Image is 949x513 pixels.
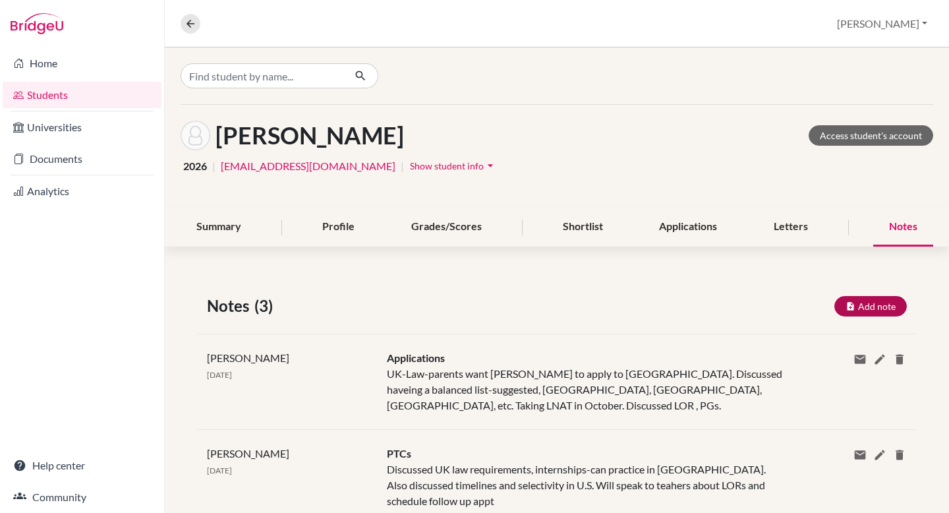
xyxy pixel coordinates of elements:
div: Applications [643,208,733,247]
a: Home [3,50,161,76]
span: Show student info [410,160,484,171]
span: Applications [387,351,445,364]
div: Summary [181,208,257,247]
a: Access student's account [809,125,933,146]
span: [PERSON_NAME] [207,351,289,364]
img: Bridge-U [11,13,63,34]
a: [EMAIL_ADDRESS][DOMAIN_NAME] [221,158,395,174]
span: | [212,158,216,174]
button: Show student infoarrow_drop_down [409,156,498,176]
div: Shortlist [547,208,619,247]
span: | [401,158,404,174]
span: [DATE] [207,370,232,380]
input: Find student by name... [181,63,344,88]
span: Notes [207,294,254,318]
div: Grades/Scores [395,208,498,247]
img: Samarveer Tuli's avatar [181,121,210,150]
i: arrow_drop_down [484,159,497,172]
button: [PERSON_NAME] [831,11,933,36]
a: Help center [3,452,161,479]
span: [DATE] [207,466,232,475]
div: Discussed UK law requirements, internships-can practice in [GEOGRAPHIC_DATA]. Also discussed time... [377,446,797,509]
a: Community [3,484,161,510]
span: (3) [254,294,278,318]
a: Students [3,82,161,108]
a: Universities [3,114,161,140]
div: Letters [758,208,824,247]
a: Analytics [3,178,161,204]
span: PTCs [387,447,411,460]
div: Notes [873,208,933,247]
span: 2026 [183,158,207,174]
div: Profile [306,208,370,247]
div: UK-Law-parents want [PERSON_NAME] to apply to [GEOGRAPHIC_DATA]. Discussed haveing a balanced lis... [377,350,797,413]
button: Add note [834,296,907,317]
span: [PERSON_NAME] [207,447,289,460]
a: Documents [3,146,161,172]
h1: [PERSON_NAME] [216,121,404,150]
